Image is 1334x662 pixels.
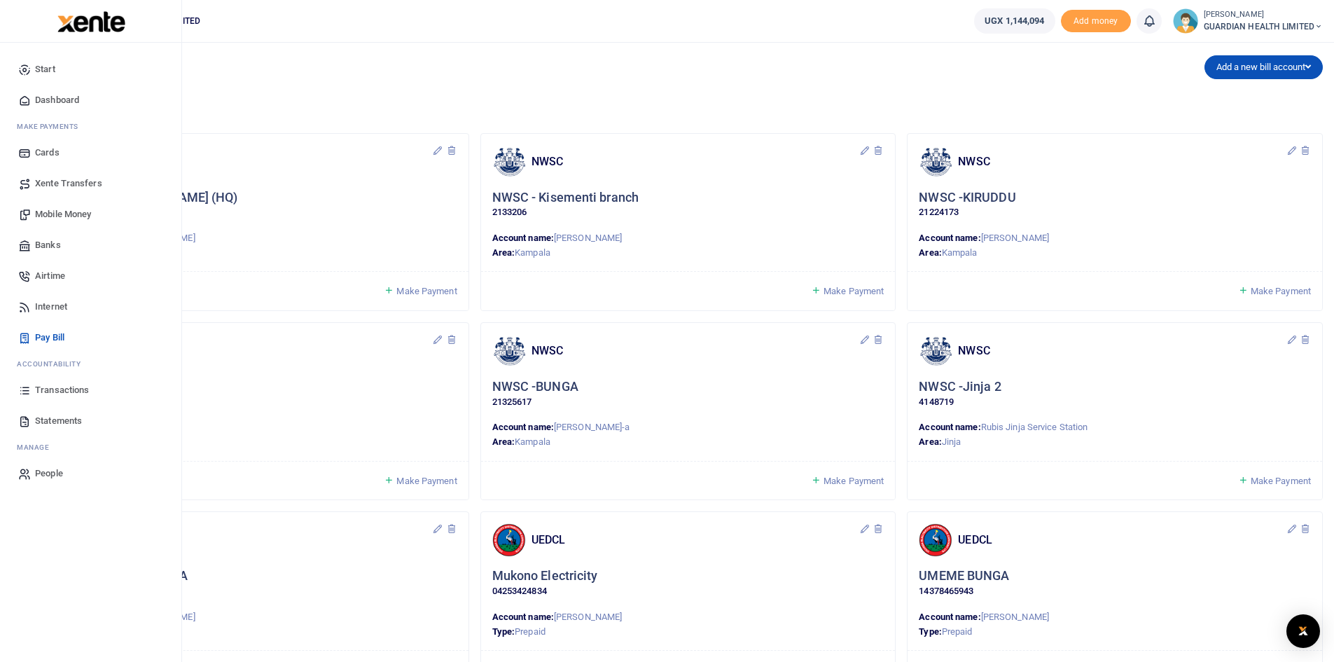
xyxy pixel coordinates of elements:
[11,230,170,261] a: Banks
[1251,286,1311,296] span: Make Payment
[104,154,432,170] h4: NWSC
[958,343,1286,359] h4: NWSC
[492,190,639,206] h5: NWSC - Kisementi branch
[981,422,1088,432] span: Rubis Jinja Service Station
[919,233,980,243] strong: Account name:
[11,322,170,353] a: Pay Bill
[104,343,432,359] h4: NWSC
[1204,9,1323,21] small: [PERSON_NAME]
[919,190,1015,206] h5: NWSC -KIRUDDU
[1204,20,1323,33] span: GUARDIAN HEALTH LIMITED
[492,568,598,584] h5: Mukono Electricity
[35,177,102,191] span: Xente Transfers
[968,8,1060,34] li: Wallet ballance
[1173,8,1198,34] img: profile-user
[919,205,1311,220] p: 21224173
[492,190,884,220] div: Click to update
[811,283,884,299] a: Make Payment
[1251,476,1311,486] span: Make Payment
[492,612,554,622] strong: Account name:
[11,137,170,168] a: Cards
[11,116,170,137] li: M
[919,190,1311,220] div: Click to update
[531,532,859,548] h4: UEDCL
[492,247,515,258] strong: Area:
[65,568,457,598] div: Click to update
[35,62,55,76] span: Start
[65,379,457,409] div: Click to update
[35,93,79,107] span: Dashboard
[515,436,550,447] span: Kampala
[27,359,81,369] span: countability
[53,60,683,76] h4: Bills Payment
[65,584,457,599] p: 04264412786
[515,247,550,258] span: Kampala
[492,626,515,637] strong: Type:
[65,190,457,220] div: Click to update
[919,568,1311,598] div: Click to update
[492,422,554,432] strong: Account name:
[824,286,884,296] span: Make Payment
[942,247,978,258] span: Kampala
[11,54,170,85] a: Start
[811,473,884,489] a: Make Payment
[919,379,1001,395] h5: NWSC -Jinja 2
[919,584,1311,599] p: 14378465943
[919,568,1009,584] h5: UMEME BUNGA
[396,476,457,486] span: Make Payment
[65,205,457,220] p: 2134424
[11,261,170,291] a: Airtime
[11,406,170,436] a: Statements
[1061,10,1131,33] span: Add money
[11,199,170,230] a: Mobile Money
[1238,473,1311,489] a: Make Payment
[1061,10,1131,33] li: Toup your wallet
[492,436,515,447] strong: Area:
[1061,15,1131,25] a: Add money
[531,343,859,359] h4: NWSC
[35,269,65,283] span: Airtime
[56,15,125,26] a: logo-small logo-large logo-large
[492,205,884,220] p: 2133206
[104,532,432,548] h4: UEDCL
[1173,8,1323,34] a: profile-user [PERSON_NAME] GUARDIAN HEALTH LIMITED
[492,379,884,409] div: Click to update
[554,612,622,622] span: [PERSON_NAME]
[24,121,78,132] span: ake Payments
[396,286,457,296] span: Make Payment
[492,233,554,243] strong: Account name:
[554,233,622,243] span: [PERSON_NAME]
[35,146,60,160] span: Cards
[35,331,64,345] span: Pay Bill
[35,238,61,252] span: Banks
[35,207,91,221] span: Mobile Money
[35,300,67,314] span: Internet
[942,626,973,637] span: Prepaid
[35,467,63,481] span: People
[57,11,125,32] img: logo-large
[384,473,457,489] a: Make Payment
[981,612,1049,622] span: [PERSON_NAME]
[11,436,170,458] li: M
[11,168,170,199] a: Xente Transfers
[958,532,1286,548] h4: UEDCL
[11,353,170,375] li: Ac
[1204,55,1323,79] button: Add a new bill account
[554,422,630,432] span: [PERSON_NAME]-a
[65,395,457,410] p: 4123352
[824,476,884,486] span: Make Payment
[919,247,942,258] strong: Area:
[11,291,170,322] a: Internet
[919,422,980,432] strong: Account name:
[11,458,170,489] a: People
[919,379,1311,409] div: Click to update
[919,395,1311,410] p: 4148719
[53,83,683,97] h5: Bill, Taxes & Providers
[985,14,1044,28] span: UGX 1,144,094
[531,154,859,170] h4: NWSC
[919,436,942,447] strong: Area:
[11,85,170,116] a: Dashboard
[11,375,170,406] a: Transactions
[1238,283,1311,299] a: Make Payment
[919,612,980,622] strong: Account name:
